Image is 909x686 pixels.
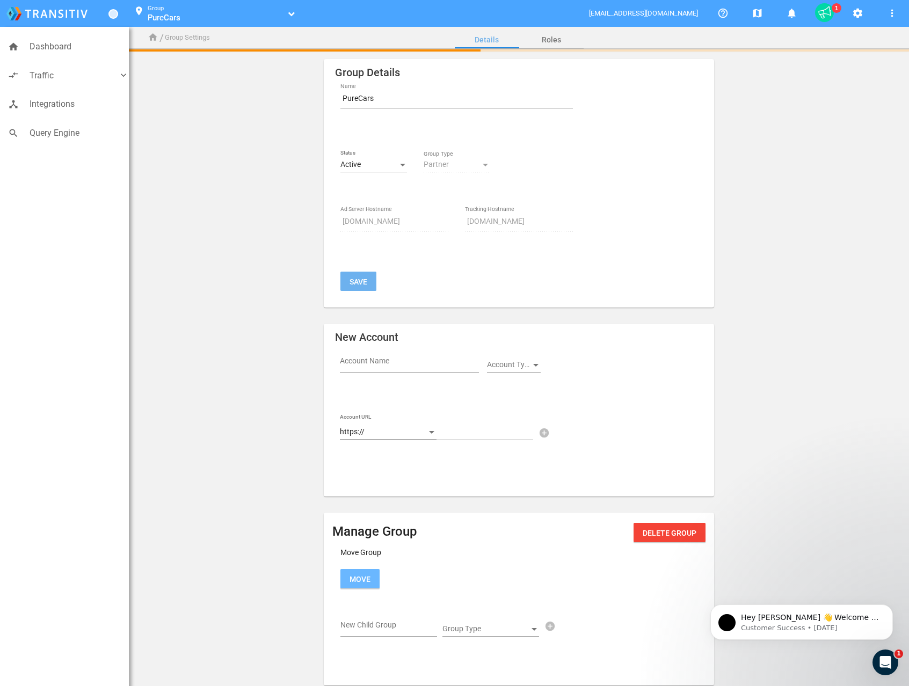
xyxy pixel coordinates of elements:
a: searchQuery Engine [3,121,134,145]
mat-icon: add_circle [537,427,550,440]
iframe: Intercom live chat [872,649,898,675]
mat-icon: help_outline [716,7,729,20]
button: More [881,2,903,24]
span: Active [340,160,361,169]
i: keyboard_arrow_down [118,70,129,81]
span: Integrations [30,97,129,111]
mat-icon: location_on [133,6,146,19]
img: logo [6,7,88,20]
button: Delete Group [634,523,706,542]
i: home [8,41,19,52]
span: Save [350,278,367,286]
mat-icon: more_vert [885,7,898,20]
label: Status [340,149,407,157]
mat-icon: add_circle [543,620,556,633]
button: Save [340,272,376,291]
span: Delete Group [643,529,696,537]
a: Details [455,27,519,53]
mat-card-title: Group Details [335,68,702,77]
i: search [8,128,19,138]
a: homeDashboard [3,34,134,59]
label: Account URL [340,413,549,421]
span: Partner [424,160,449,169]
span: PureCars [148,13,180,23]
small: Group [148,5,164,12]
li: / [159,29,164,46]
span: Move [350,575,370,583]
i: home [148,32,158,43]
i: compare_arrows [8,70,19,81]
span: https:// [340,427,365,436]
span: 1 [895,649,903,658]
span: Traffic [30,69,118,83]
a: device_hubIntegrations [3,92,134,116]
button: Move [340,569,380,588]
i: device_hub [8,99,19,110]
a: Toggle Menu [108,9,118,19]
span: Query Engine [30,126,129,140]
mat-icon: map [751,7,763,20]
li: Group Settings [165,32,210,43]
span: Manage Group [332,521,417,542]
div: 1 [832,3,841,13]
mat-icon: notifications [785,7,798,20]
span: Dashboard [30,40,129,54]
mat-card-title: New Account [335,332,702,342]
iframe: Intercom notifications message [694,582,909,657]
div: 1 [815,3,834,22]
a: Roles [519,27,584,53]
div: Move Group [332,546,550,588]
span: [EMAIL_ADDRESS][DOMAIN_NAME] [589,9,699,17]
mat-icon: settings [851,7,864,20]
a: compare_arrowsTraffickeyboard_arrow_down [3,63,134,88]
